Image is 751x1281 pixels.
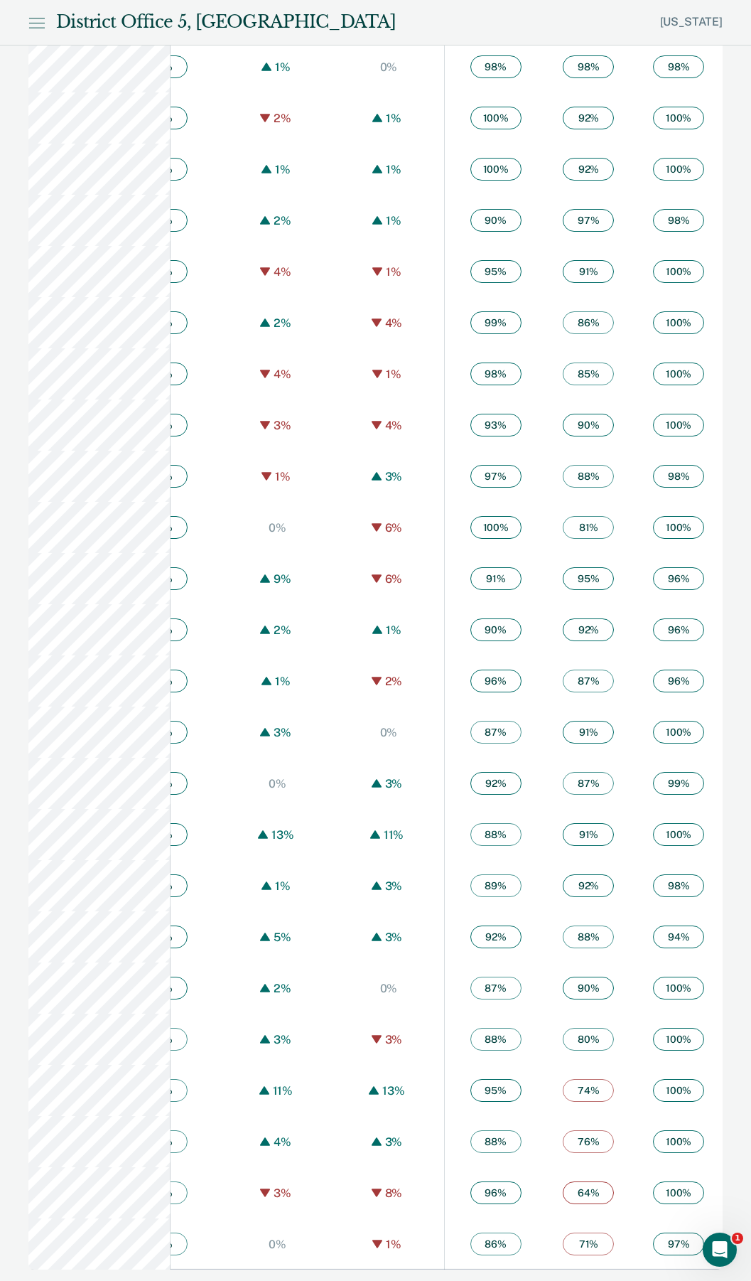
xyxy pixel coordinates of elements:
[563,721,614,744] span: 91 %
[39,213,56,230] div: K
[653,926,704,948] span: 94 %
[470,516,522,539] span: 100 %
[653,977,704,999] span: 100 %
[28,27,107,50] img: logo
[382,1238,405,1251] div: 1%
[653,823,704,846] span: 100 %
[27,213,44,230] img: Rajan avatar
[470,618,522,641] span: 90 %
[382,623,405,637] div: 1%
[563,823,614,846] span: 91 %
[653,1079,704,1102] span: 100 %
[470,260,522,283] span: 95 %
[142,444,284,500] button: Messages
[732,1233,743,1244] span: 1
[653,1181,704,1204] span: 100 %
[271,163,294,176] div: 1%
[270,265,295,279] div: 4%
[269,1084,297,1098] div: 11%
[270,368,295,381] div: 4%
[470,1181,522,1204] span: 96 %
[563,567,614,590] span: 95 %
[270,112,295,125] div: 2%
[382,470,406,483] div: 3%
[271,879,294,893] div: 1%
[60,215,104,230] div: Recidiviz
[563,1079,614,1102] span: 74 %
[563,465,614,488] span: 88 %
[270,931,295,944] div: 5%
[271,60,294,74] div: 1%
[563,209,614,232] span: 97 %
[470,414,522,436] span: 93 %
[29,179,255,194] div: Recent message
[563,260,614,283] span: 91 %
[382,1033,406,1046] div: 3%
[33,202,50,219] img: Kim avatar
[563,874,614,897] span: 92 %
[377,60,401,74] div: 0%
[382,214,405,227] div: 1%
[563,363,614,385] span: 85 %
[470,1028,522,1051] span: 88 %
[189,479,238,489] span: Messages
[653,670,704,692] span: 96 %
[270,726,295,739] div: 3%
[653,1130,704,1153] span: 100 %
[563,1233,614,1255] span: 71 %
[265,777,290,790] div: 0%
[470,823,522,846] span: 88 %
[470,311,522,334] span: 99 %
[653,158,704,181] span: 100 %
[380,828,408,842] div: 11%
[270,1135,295,1149] div: 4%
[653,363,704,385] span: 100 %
[270,214,295,227] div: 2%
[470,158,522,181] span: 100 %
[563,1130,614,1153] span: 76 %
[653,260,704,283] span: 100 %
[382,879,406,893] div: 3%
[653,55,704,78] span: 98 %
[470,1079,522,1102] span: 95 %
[60,201,661,213] span: You’ll get replies here and in your email: ✉️ [EMAIL_ADDRESS][DOMAIN_NAME][US_STATE] Our usual re...
[382,112,405,125] div: 1%
[382,521,406,535] div: 6%
[653,516,704,539] span: 100 %
[563,55,614,78] span: 98 %
[653,721,704,744] span: 100 %
[107,215,150,230] div: • 1m ago
[470,977,522,999] span: 87 %
[382,1186,406,1200] div: 8%
[470,465,522,488] span: 97 %
[270,1033,295,1046] div: 3%
[382,931,406,944] div: 3%
[470,209,522,232] span: 90 %
[653,209,704,232] span: 98 %
[265,521,290,535] div: 0%
[563,516,614,539] span: 81 %
[653,874,704,897] span: 98 %
[653,1028,704,1051] span: 100 %
[29,261,237,276] div: Send us a message
[470,772,522,795] span: 92 %
[377,982,401,995] div: 0%
[271,470,294,483] div: 1%
[470,567,522,590] span: 91 %
[14,249,270,288] div: Send us a message
[56,12,396,33] div: District Office 5, [GEOGRAPHIC_DATA]
[470,1233,522,1255] span: 86 %
[382,1135,406,1149] div: 3%
[382,163,405,176] div: 1%
[470,670,522,692] span: 96 %
[382,265,405,279] div: 1%
[653,618,704,641] span: 96 %
[653,772,704,795] span: 99 %
[382,368,405,381] div: 1%
[382,675,406,688] div: 2%
[563,311,614,334] span: 86 %
[703,1233,737,1267] iframe: Intercom live chat
[653,311,704,334] span: 100 %
[270,316,295,330] div: 2%
[196,23,225,51] img: Profile image for Kim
